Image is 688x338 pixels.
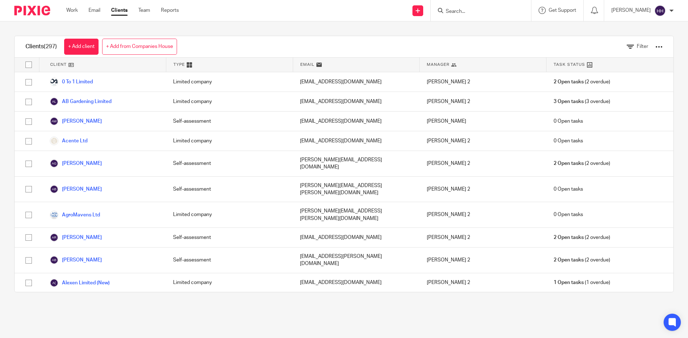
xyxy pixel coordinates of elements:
span: Filter [637,44,648,49]
div: [PERSON_NAME] 2 [420,248,546,273]
img: svg%3E [654,5,666,16]
span: 2 Open tasks [554,234,584,241]
a: Email [89,7,100,14]
span: 2 Open tasks [554,160,584,167]
div: [PERSON_NAME] 2 [420,72,546,92]
img: Acente.png [50,137,58,145]
img: svg%3E [50,97,58,106]
a: AB Gardening Limited [50,97,111,106]
div: [PERSON_NAME][EMAIL_ADDRESS][PERSON_NAME][DOMAIN_NAME] [293,177,420,202]
div: Limited company [166,202,293,227]
div: Limited company [166,131,293,151]
div: [PERSON_NAME] 2 [420,92,546,111]
div: [EMAIL_ADDRESS][DOMAIN_NAME] [293,92,420,111]
span: 0 Open tasks [554,211,583,218]
span: (3 overdue) [554,98,610,105]
div: Self-assessment [166,151,293,176]
img: svg%3E [50,117,58,126]
span: 1 Open tasks [554,279,584,286]
span: 0 Open tasks [554,137,583,144]
div: [EMAIL_ADDRESS][DOMAIN_NAME] [293,228,420,247]
span: (297) [44,44,57,49]
span: Type [173,62,185,68]
span: 3 Open tasks [554,98,584,105]
div: [PERSON_NAME][EMAIL_ADDRESS][PERSON_NAME][DOMAIN_NAME] [293,202,420,227]
img: svg%3E [50,159,58,168]
a: Alexen Limited (New) [50,279,110,287]
div: [PERSON_NAME] 2 [420,273,546,293]
img: Pixie [14,6,50,15]
span: Client [50,62,67,68]
a: Clients [111,7,128,14]
div: [EMAIL_ADDRESS][DOMAIN_NAME] [293,131,420,151]
div: [PERSON_NAME] 2 [420,177,546,202]
div: Limited company [166,72,293,92]
div: [EMAIL_ADDRESS][DOMAIN_NAME] [293,112,420,131]
span: (2 overdue) [554,256,610,264]
div: Self-assessment [166,228,293,247]
a: + Add client [64,39,99,55]
img: svg%3E [50,185,58,194]
span: Task Status [554,62,585,68]
a: AgroMavens Ltd [50,211,100,219]
div: Self-assessment [166,248,293,273]
span: Manager [427,62,449,68]
div: [PERSON_NAME] 2 [420,228,546,247]
span: 2 Open tasks [554,78,584,85]
span: (2 overdue) [554,78,610,85]
span: (2 overdue) [554,234,610,241]
a: [PERSON_NAME] [50,185,102,194]
div: Limited company [166,92,293,111]
a: Acente Ltd [50,137,87,145]
div: [PERSON_NAME][EMAIL_ADDRESS][DOMAIN_NAME] [293,151,420,176]
img: agro_mavens_logo_175x67.jpg [50,211,58,219]
div: Limited company [166,273,293,293]
img: svg%3E [50,279,58,287]
a: Work [66,7,78,14]
img: svg%3E [50,233,58,242]
div: [PERSON_NAME] 2 [420,131,546,151]
a: [PERSON_NAME] [50,159,102,168]
input: Select all [22,58,35,72]
a: + Add from Companies House [102,39,177,55]
div: Self-assessment [166,112,293,131]
span: (2 overdue) [554,160,610,167]
img: 0%20to%201.png [50,78,58,86]
p: [PERSON_NAME] [611,7,651,14]
div: [EMAIL_ADDRESS][PERSON_NAME][DOMAIN_NAME] [293,248,420,273]
a: [PERSON_NAME] [50,233,102,242]
div: [EMAIL_ADDRESS][DOMAIN_NAME] [293,273,420,293]
a: Team [138,7,150,14]
a: [PERSON_NAME] [50,256,102,264]
span: 0 Open tasks [554,186,583,193]
span: Get Support [549,8,576,13]
a: [PERSON_NAME] [50,117,102,126]
span: 2 Open tasks [554,256,584,264]
span: 0 Open tasks [554,118,583,125]
a: Reports [161,7,179,14]
img: svg%3E [50,256,58,264]
span: (1 overdue) [554,279,610,286]
div: [PERSON_NAME] [420,112,546,131]
span: Email [300,62,315,68]
a: 0 To 1 Limited [50,78,93,86]
div: [EMAIL_ADDRESS][DOMAIN_NAME] [293,72,420,92]
div: [PERSON_NAME] 2 [420,202,546,227]
div: [PERSON_NAME] 2 [420,151,546,176]
h1: Clients [25,43,57,50]
input: Search [445,9,510,15]
div: Self-assessment [166,177,293,202]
